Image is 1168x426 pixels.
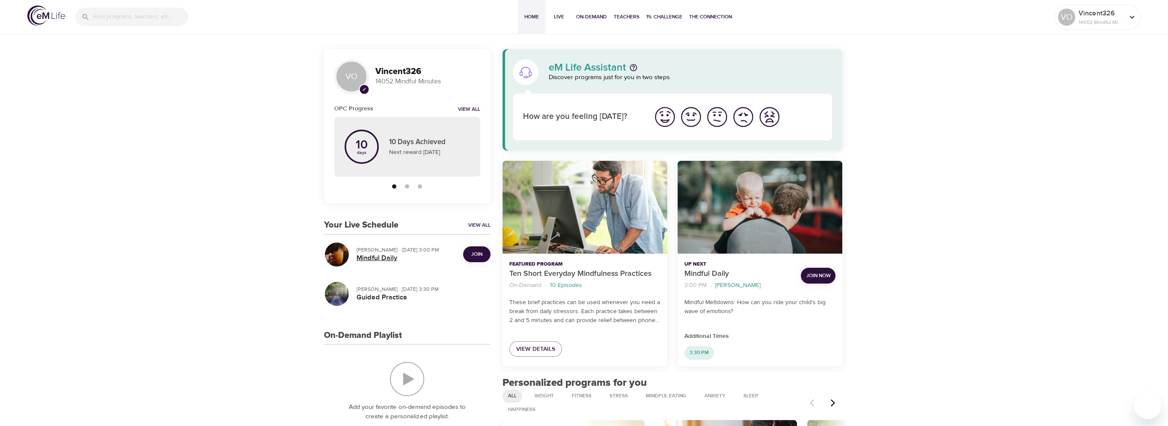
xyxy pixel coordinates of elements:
h5: Mindful Daily [357,254,456,263]
div: Stress [604,389,633,403]
img: bad [731,105,755,129]
a: View All [468,222,490,229]
button: Mindful Daily [678,161,842,254]
li: · [545,280,547,291]
span: Fitness [567,392,597,399]
span: Join [471,250,482,259]
span: Sleep [738,392,764,399]
h3: Vincent326 [375,67,480,77]
p: eM Life Assistant [549,62,626,73]
p: Discover programs just for you in two steps [549,73,832,83]
p: How are you feeling [DATE]? [523,111,642,123]
div: Weight [529,389,559,403]
img: logo [27,6,65,26]
p: 10 [356,139,368,151]
p: Additional Times [684,332,835,341]
button: I'm feeling ok [704,104,730,130]
button: I'm feeling bad [730,104,756,130]
p: Ten Short Everyday Mindfulness Practices [509,268,660,280]
div: Mindful Eating [640,389,692,403]
p: [PERSON_NAME] · [DATE] 3:30 PM [357,285,484,293]
button: Ten Short Everyday Mindfulness Practices [502,161,667,254]
img: eM Life Assistant [519,65,532,79]
div: 3:30 PM [684,346,714,360]
span: Home [521,12,542,21]
div: Happiness [502,403,541,417]
input: Find programs, teachers, etc... [93,8,188,26]
p: 10 Episodes [550,281,582,290]
div: All [502,389,522,403]
span: 3:30 PM [684,349,714,356]
button: I'm feeling worst [756,104,782,130]
p: days [356,151,368,154]
nav: breadcrumb [684,280,794,291]
span: On-Demand [576,12,607,21]
span: Live [549,12,569,21]
p: Add your favorite on-demand episodes to create a personalized playlist. [341,402,473,422]
span: Anxiety [699,392,731,399]
div: VO [1058,9,1075,26]
button: I'm feeling good [678,104,704,130]
img: good [679,105,703,129]
button: Join Now [801,268,835,284]
p: 14052 Mindful Minutes [1079,18,1124,26]
li: · [710,280,712,291]
a: View Details [509,341,562,357]
span: Mindful Eating [641,392,692,399]
span: Happiness [503,406,541,413]
span: Teachers [614,12,639,21]
p: Mindful Meltdowns: How can you ride your child's big wave of emotions? [684,298,835,316]
span: Weight [529,392,559,399]
p: [PERSON_NAME] · [DATE] 3:00 PM [357,246,456,254]
span: View Details [516,344,555,355]
p: 3:00 PM [684,281,707,290]
p: 10 Days Achieved [389,137,470,148]
div: VO [334,59,369,94]
div: Anxiety [699,389,731,403]
h2: Personalized programs for you [502,377,843,389]
h6: OPC Progress [334,104,373,113]
span: Join Now [806,271,830,280]
h3: On-Demand Playlist [324,331,402,340]
nav: breadcrumb [509,280,660,291]
a: View all notifications [458,106,480,113]
span: Stress [604,392,633,399]
span: The Connection [689,12,732,21]
span: 1% Challenge [646,12,682,21]
p: Vincent326 [1079,8,1124,18]
p: Featured Program [509,260,660,268]
p: 14052 Mindful Minutes [375,77,480,86]
iframe: Button to launch messaging window [1134,392,1161,419]
p: On-Demand [509,281,541,290]
h5: Guided Practice [357,293,484,302]
img: On-Demand Playlist [390,362,424,396]
p: [PERSON_NAME] [715,281,761,290]
p: These brief practices can be used whenever you need a break from daily stressors. Each practice t... [509,298,660,325]
div: Fitness [566,389,597,403]
button: Join [463,246,490,262]
span: All [503,392,522,399]
img: ok [705,105,729,129]
img: worst [758,105,781,129]
button: Next items [823,393,842,412]
div: Sleep [738,389,764,403]
p: Up Next [684,260,794,268]
p: Mindful Daily [684,268,794,280]
p: Next reward [DATE] [389,148,470,157]
img: great [653,105,677,129]
button: I'm feeling great [652,104,678,130]
h3: Your Live Schedule [324,220,398,230]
